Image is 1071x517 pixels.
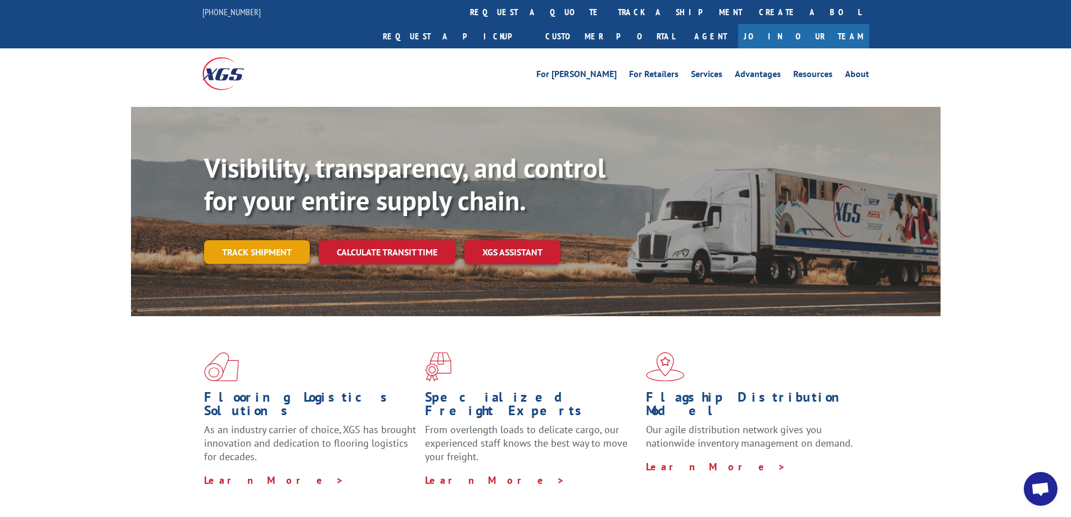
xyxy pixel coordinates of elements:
a: Learn More > [646,460,786,473]
h1: Specialized Freight Experts [425,390,638,423]
a: Track shipment [204,240,310,264]
a: Calculate transit time [319,240,455,264]
h1: Flagship Distribution Model [646,390,858,423]
img: xgs-icon-flagship-distribution-model-red [646,352,685,381]
span: Our agile distribution network gives you nationwide inventory management on demand. [646,423,853,449]
h1: Flooring Logistics Solutions [204,390,417,423]
a: About [845,70,869,82]
img: xgs-icon-total-supply-chain-intelligence-red [204,352,239,381]
a: For Retailers [629,70,679,82]
a: [PHONE_NUMBER] [202,6,261,17]
a: For [PERSON_NAME] [536,70,617,82]
div: Open chat [1024,472,1058,506]
a: Request a pickup [374,24,537,48]
a: Resources [793,70,833,82]
span: As an industry carrier of choice, XGS has brought innovation and dedication to flooring logistics... [204,423,416,463]
a: Learn More > [425,474,565,487]
p: From overlength loads to delicate cargo, our experienced staff knows the best way to move your fr... [425,423,638,473]
a: Learn More > [204,474,344,487]
a: Agent [683,24,738,48]
a: XGS ASSISTANT [464,240,561,264]
a: Join Our Team [738,24,869,48]
b: Visibility, transparency, and control for your entire supply chain. [204,150,605,218]
a: Services [691,70,722,82]
a: Customer Portal [537,24,683,48]
img: xgs-icon-focused-on-flooring-red [425,352,451,381]
a: Advantages [735,70,781,82]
